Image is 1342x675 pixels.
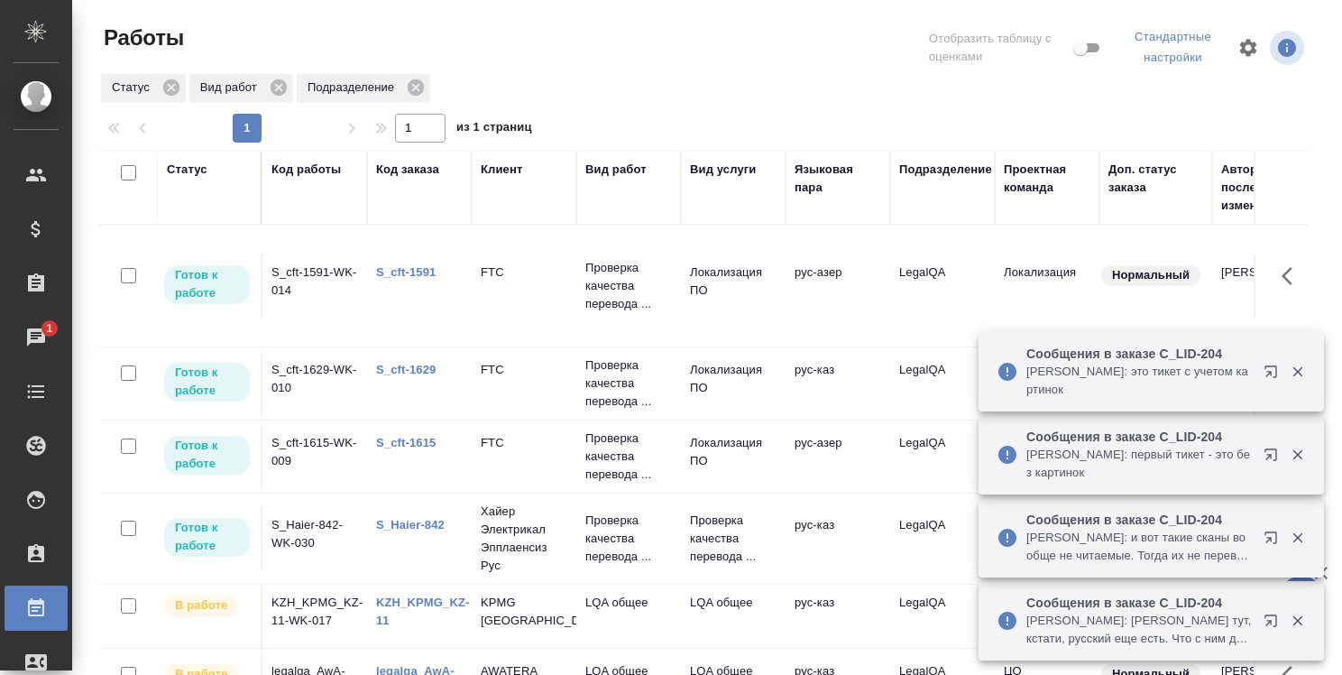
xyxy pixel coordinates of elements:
p: Сообщения в заказе C_LID-204 [1026,345,1252,363]
p: Проверка качества перевода ... [585,512,672,566]
p: LQA общее [585,594,672,612]
button: Открыть в новой вкладке [1253,354,1296,397]
td: KZH_KPMG_KZ-11-WK-017 [262,585,367,648]
p: Нормальный [1112,266,1190,284]
p: Хайер Электрикал Эпплаенсиз Рус [481,503,567,575]
div: Вид услуги [690,161,757,179]
a: S_Haier-842 [376,518,445,532]
span: Работы [99,23,184,52]
td: рус-каз [786,352,890,415]
a: S_cft-1615 [376,436,436,449]
div: Проектная команда [1004,161,1090,197]
div: Вид работ [585,161,647,179]
td: рус-азер [786,425,890,488]
a: S_cft-1591 [376,265,436,279]
p: [PERSON_NAME]: это тикет с учетом картинок [1026,363,1252,399]
p: Проверка качества перевода ... [585,430,672,484]
button: Закрыть [1279,613,1316,629]
p: [PERSON_NAME]: и вот такие сканы вообще не читаемые. Тогда их не переводим? [1026,529,1252,565]
p: LQA общее [690,594,777,612]
button: Закрыть [1279,447,1316,463]
td: LegalQA [890,254,995,318]
div: Статус [167,161,207,179]
td: рус-азер [786,254,890,318]
td: рус-каз [786,585,890,648]
p: Локализация ПО [690,361,777,397]
button: Открыть в новой вкладке [1253,520,1296,563]
td: LegalQA [890,425,995,488]
span: из 1 страниц [456,116,532,143]
div: split button [1119,23,1227,72]
div: Код заказа [376,161,439,179]
button: Закрыть [1279,530,1316,546]
p: Сообщения в заказе C_LID-204 [1026,511,1252,529]
td: LegalQA [890,585,995,648]
p: В работе [175,596,227,615]
p: Готов к работе [175,364,239,400]
td: LegalQA [890,352,995,415]
td: рус-каз [786,507,890,570]
div: Статус [101,74,186,103]
td: [PERSON_NAME] [1212,254,1317,318]
span: Настроить таблицу [1227,26,1270,69]
div: Автор последнего изменения [1221,161,1308,215]
div: Клиент [481,161,522,179]
p: Сообщения в заказе C_LID-204 [1026,428,1252,446]
p: Сообщения в заказе C_LID-204 [1026,594,1252,612]
div: Вид работ [189,74,293,103]
p: Локализация ПО [690,264,777,300]
p: [PERSON_NAME]: первый тикет - это без картинок [1026,446,1252,482]
div: Языковая пара [795,161,881,197]
p: Готов к работе [175,266,239,302]
div: Исполнитель может приступить к работе [162,361,252,403]
p: Проверка качества перевода ... [585,259,672,313]
p: Статус [112,79,156,97]
button: Открыть в новой вкладке [1253,437,1296,480]
p: Проверка качества перевода ... [585,356,672,411]
div: Подразделение [297,74,430,103]
span: Отобразить таблицу с оценками [929,30,1070,66]
p: FTC [481,434,567,452]
p: Вид работ [200,79,263,97]
div: Исполнитель может приступить к работе [162,516,252,559]
a: KZH_KPMG_KZ-11 [376,596,470,627]
td: S_cft-1615-WK-009 [262,425,367,488]
div: Подразделение [899,161,992,179]
a: 1 [5,315,68,360]
div: Исполнитель выполняет работу [162,594,252,618]
td: Локализация [995,254,1099,318]
p: [PERSON_NAME]: [PERSON_NAME] тут, кстати, русский еще есть. Что с ним делаем? [1026,612,1252,648]
p: Локализация ПО [690,434,777,470]
td: S_cft-1591-WK-014 [262,254,367,318]
button: Закрыть [1279,364,1316,380]
p: Готов к работе [175,437,239,473]
button: Открыть в новой вкладке [1253,603,1296,646]
p: FTC [481,361,567,379]
span: 1 [35,319,63,337]
div: Исполнитель может приступить к работе [162,434,252,476]
td: S_cft-1629-WK-010 [262,352,367,415]
div: Доп. статус заказа [1108,161,1203,197]
p: Готов к работе [175,519,239,555]
p: FTC [481,264,567,282]
span: Посмотреть информацию [1270,31,1308,65]
td: LegalQA [890,507,995,570]
div: Исполнитель может приступить к работе [162,264,252,306]
p: KPMG [GEOGRAPHIC_DATA] [481,594,567,630]
button: Здесь прячутся важные кнопки [1271,254,1314,298]
div: Код работы [271,161,341,179]
td: S_Haier-842-WK-030 [262,507,367,570]
a: S_cft-1629 [376,363,436,376]
p: Проверка качества перевода ... [690,512,777,566]
p: Подразделение [308,79,400,97]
